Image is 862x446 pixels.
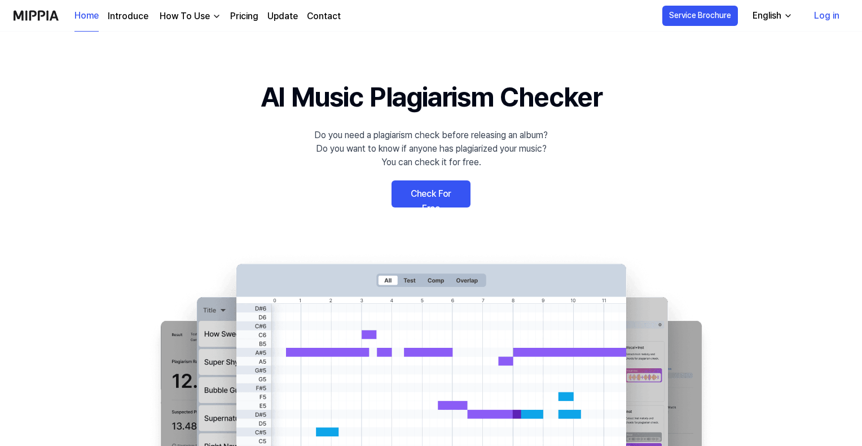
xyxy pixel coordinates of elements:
[392,180,470,207] a: Check For Free
[157,10,212,23] div: How To Use
[750,9,784,23] div: English
[307,10,341,23] a: Contact
[212,12,221,21] img: down
[261,77,602,117] h1: AI Music Plagiarism Checker
[662,6,738,26] button: Service Brochure
[74,1,99,32] a: Home
[267,10,298,23] a: Update
[744,5,799,27] button: English
[157,10,221,23] button: How To Use
[230,10,258,23] a: Pricing
[314,129,548,169] div: Do you need a plagiarism check before releasing an album? Do you want to know if anyone has plagi...
[108,10,148,23] a: Introduce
